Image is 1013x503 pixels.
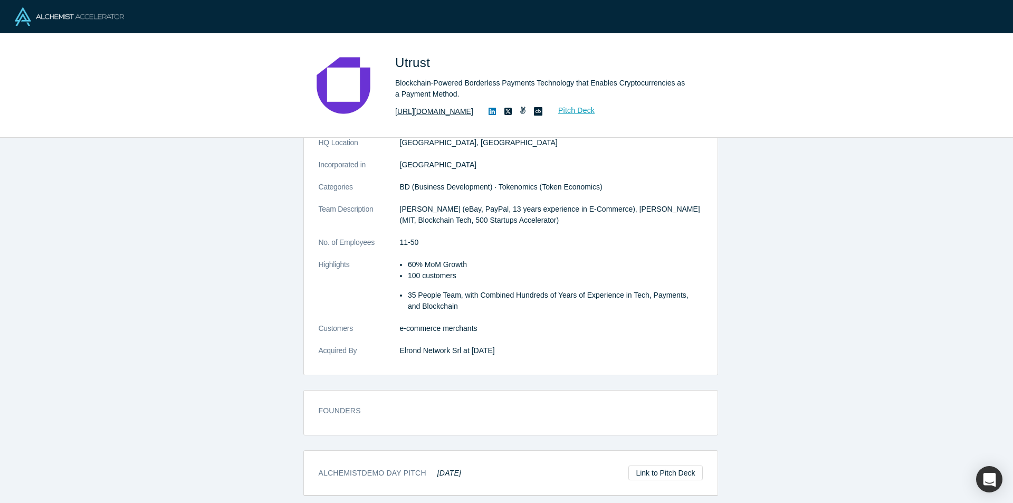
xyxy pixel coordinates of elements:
em: [DATE] [437,469,461,477]
dd: 11-50 [400,237,703,248]
dt: Categories [319,182,400,204]
li: 60% MoM Growth [408,259,703,270]
p: [PERSON_NAME] (eBay, PayPal, 13 years experience in E-Commerce), [PERSON_NAME] (MIT, Blockchain T... [400,204,703,226]
p: 100 customers [408,270,703,281]
dt: HQ Location [319,137,400,159]
span: BD (Business Development) · Tokenomics (Token Economics) [400,183,603,191]
a: [URL][DOMAIN_NAME] [395,106,473,117]
dt: Customers [319,323,400,345]
dd: [GEOGRAPHIC_DATA] [400,159,703,170]
dd: e-commerce merchants [400,323,703,334]
dt: Highlights [319,259,400,323]
a: Link to Pitch Deck [628,466,702,480]
dd: Elrond Network Srl at [DATE] [400,345,703,356]
dt: Team Description [319,204,400,237]
h3: Alchemist Demo Day Pitch [319,468,462,479]
dt: Incorporated in [319,159,400,182]
img: Alchemist Logo [15,7,124,26]
dd: [GEOGRAPHIC_DATA], [GEOGRAPHIC_DATA] [400,137,703,148]
div: Blockchain-Powered Borderless Payments Technology that Enables Cryptocurrencies as a Payment Method. [395,78,691,100]
dt: No. of Employees [319,237,400,259]
h3: Founders [319,405,688,416]
span: Utrust [395,55,434,70]
img: Utrust's Logo [307,49,380,122]
a: Pitch Deck [547,105,595,117]
dt: Acquired By [319,345,400,367]
li: 35 People Team, with Combined Hundreds of Years of Experience in Tech, Payments, and Blockchain [408,290,703,312]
